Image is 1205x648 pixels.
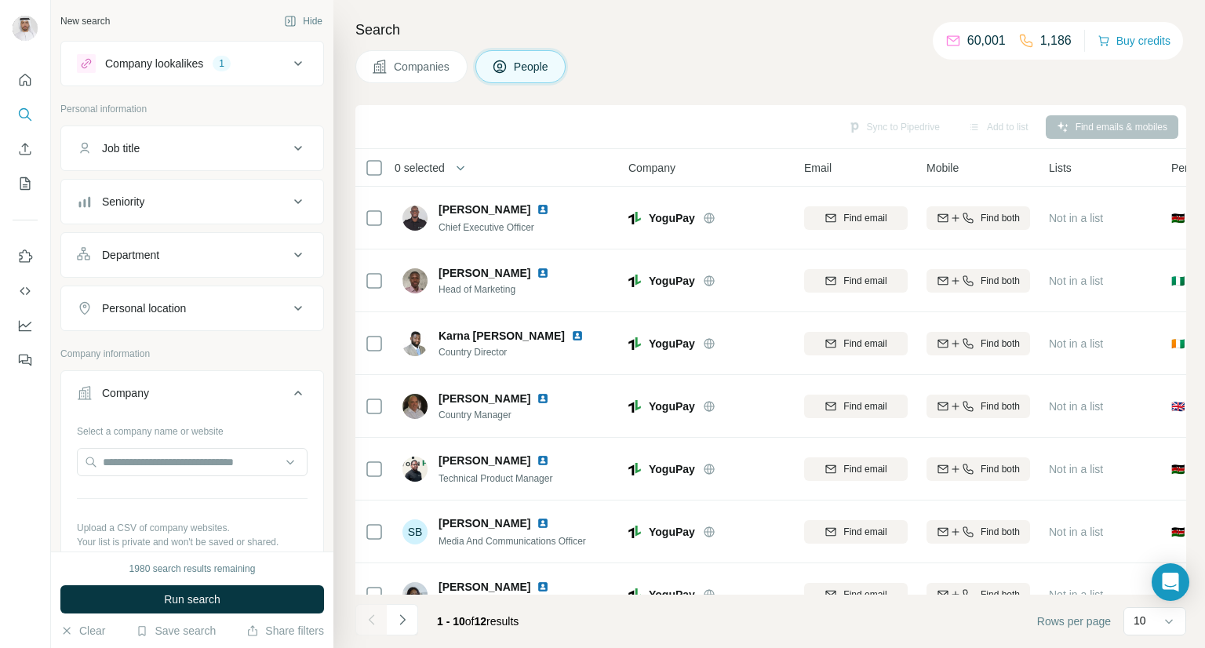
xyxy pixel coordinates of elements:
button: Feedback [13,346,38,374]
span: Rows per page [1037,613,1111,629]
span: YoguPay [649,587,695,602]
button: My lists [13,169,38,198]
span: Find both [981,462,1020,476]
span: YoguPay [649,210,695,226]
span: YoguPay [649,336,695,351]
span: 🇰🇪 [1171,461,1185,477]
span: Technical Product Manager [439,473,552,484]
img: Logo of YoguPay [628,212,641,224]
img: Avatar [402,268,428,293]
img: LinkedIn logo [537,203,549,216]
span: Not in a list [1049,337,1103,350]
button: Find email [804,332,908,355]
span: 🇳🇬 [1171,273,1185,289]
span: [PERSON_NAME] [439,391,530,406]
button: Save search [136,623,216,639]
div: Company lookalikes [105,56,203,71]
span: Chief Executive Officer [439,222,534,233]
span: Run search [164,592,220,607]
img: Logo of YoguPay [628,463,641,475]
button: Seniority [61,183,323,220]
p: 1,186 [1040,31,1072,50]
p: Upload a CSV of company websites. [77,521,308,535]
span: 🇰🇪 [1171,210,1185,226]
img: LinkedIn logo [537,581,549,593]
div: 1980 search results remaining [129,562,256,576]
button: Hide [273,9,333,33]
button: Use Surfe on LinkedIn [13,242,38,271]
span: [PERSON_NAME] [439,202,530,217]
button: Enrich CSV [13,135,38,163]
div: Seniority [102,194,144,209]
button: Use Surfe API [13,277,38,305]
span: [PERSON_NAME] [439,579,530,595]
span: 12 [475,615,487,628]
span: Media And Communications Officer [439,536,586,547]
img: LinkedIn logo [537,517,549,530]
button: Job title [61,129,323,167]
button: Dashboard [13,311,38,340]
button: Company [61,374,323,418]
span: Companies [394,59,451,75]
p: Your list is private and won't be saved or shared. [77,535,308,549]
span: Mobile [927,160,959,176]
button: Search [13,100,38,129]
div: Job title [102,140,140,156]
span: Company [628,160,675,176]
span: 🇬🇧 [1171,399,1185,414]
span: YoguPay [649,461,695,477]
button: Buy credits [1098,30,1170,52]
span: Not in a list [1049,400,1103,413]
span: results [437,615,519,628]
span: Not in a list [1049,588,1103,601]
span: Head of Marketing [439,282,568,297]
p: 60,001 [967,31,1006,50]
button: Find both [927,583,1030,606]
button: Find email [804,457,908,481]
img: LinkedIn logo [571,329,584,342]
img: Logo of YoguPay [628,275,641,287]
span: Not in a list [1049,526,1103,538]
span: YoguPay [649,524,695,540]
span: 0 selected [395,160,445,176]
span: YoguPay [649,399,695,414]
span: Find both [981,399,1020,413]
button: Find email [804,520,908,544]
img: Avatar [402,331,428,356]
img: Avatar [402,206,428,231]
img: Logo of YoguPay [628,400,641,413]
button: Navigate to next page [387,604,418,635]
span: 🇰🇪 [1171,524,1185,540]
span: People [514,59,550,75]
img: Avatar [402,457,428,482]
p: Personal information [60,102,324,116]
img: LinkedIn logo [537,454,549,467]
button: Find both [927,332,1030,355]
h4: Search [355,19,1186,41]
button: Quick start [13,66,38,94]
div: Open Intercom Messenger [1152,563,1189,601]
div: 1 [213,56,231,71]
span: Lists [1049,160,1072,176]
span: Country Director [439,345,602,359]
button: Personal location [61,289,323,327]
span: Find email [843,525,886,539]
span: Find email [843,462,886,476]
span: Karna [PERSON_NAME] [439,328,565,344]
div: Personal location [102,300,186,316]
span: Find email [843,588,886,602]
span: [PERSON_NAME] [439,265,530,281]
div: New search [60,14,110,28]
span: 1 - 10 [437,615,465,628]
span: Find both [981,525,1020,539]
img: Avatar [402,582,428,607]
img: Logo of YoguPay [628,588,641,601]
span: Email [804,160,832,176]
img: LinkedIn logo [537,392,549,405]
span: Find both [981,337,1020,351]
button: Find email [804,395,908,418]
img: Avatar [402,394,428,419]
span: Find both [981,588,1020,602]
button: Find both [927,457,1030,481]
button: Department [61,236,323,274]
